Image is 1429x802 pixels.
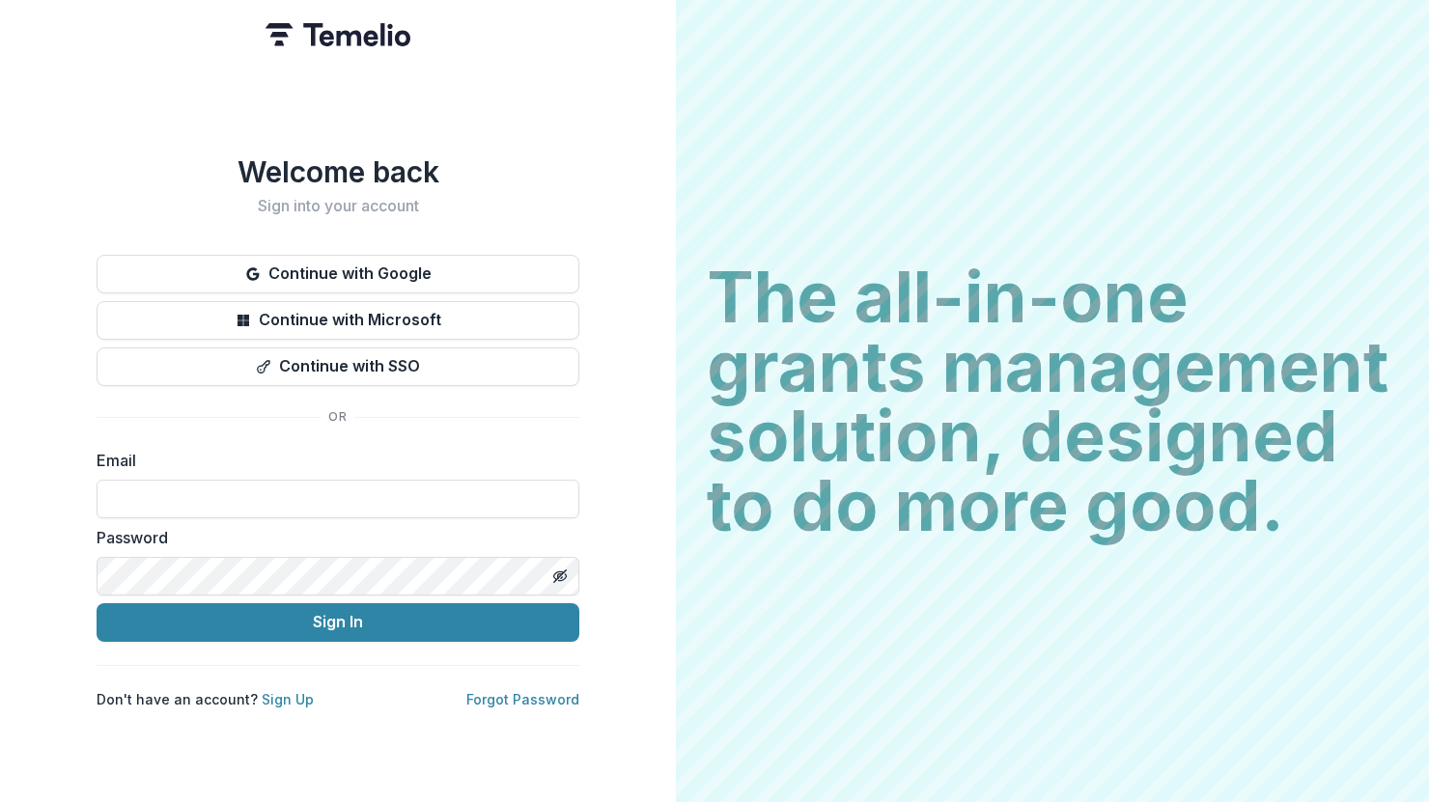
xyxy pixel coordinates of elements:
[262,691,314,707] a: Sign Up
[97,689,314,709] p: Don't have an account?
[97,301,579,340] button: Continue with Microsoft
[466,691,579,707] a: Forgot Password
[97,526,568,549] label: Password
[97,154,579,189] h1: Welcome back
[545,561,575,592] button: Toggle password visibility
[97,603,579,642] button: Sign In
[97,347,579,386] button: Continue with SSO
[97,449,568,472] label: Email
[266,23,410,46] img: Temelio
[97,197,579,215] h2: Sign into your account
[97,255,579,293] button: Continue with Google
